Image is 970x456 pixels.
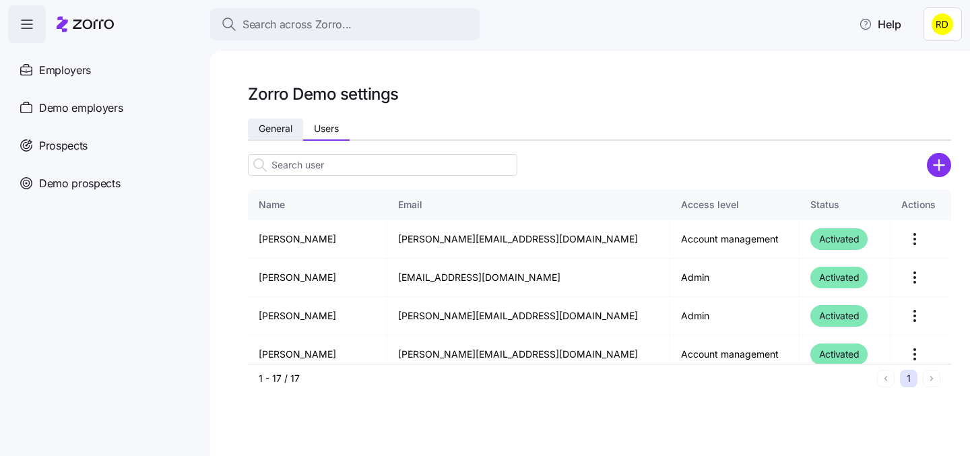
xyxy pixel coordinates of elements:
td: [EMAIL_ADDRESS][DOMAIN_NAME] [387,259,670,297]
button: Previous page [877,370,895,387]
td: [PERSON_NAME] [248,220,387,259]
td: [PERSON_NAME] [248,335,387,374]
h1: Zorro Demo settings [248,84,399,104]
div: Name [259,197,376,212]
button: Help [848,11,912,38]
span: Prospects [39,137,88,154]
button: 1 [900,370,917,387]
td: [PERSON_NAME][EMAIL_ADDRESS][DOMAIN_NAME] [387,297,670,335]
span: Activated [819,308,860,324]
a: Employers [8,51,199,89]
td: Admin [670,297,800,335]
td: [PERSON_NAME][EMAIL_ADDRESS][DOMAIN_NAME] [387,220,670,259]
a: Demo employers [8,89,199,127]
span: Activated [819,231,860,247]
div: Access level [681,197,788,212]
button: Search across Zorro... [210,8,480,40]
span: Demo prospects [39,175,121,192]
span: General [259,124,292,133]
div: 1 - 17 / 17 [259,372,872,385]
span: Activated [819,269,860,286]
div: Email [398,197,659,212]
td: [PERSON_NAME][EMAIL_ADDRESS][DOMAIN_NAME] [387,335,670,374]
img: 400900e14810b1d0aec03a03c9453833 [932,13,953,35]
td: [PERSON_NAME] [248,297,387,335]
a: Prospects [8,127,199,164]
td: [PERSON_NAME] [248,259,387,297]
a: Demo prospects [8,164,199,202]
button: Next page [923,370,940,387]
td: Account management [670,220,800,259]
span: Users [314,124,339,133]
span: Demo employers [39,100,123,117]
span: Search across Zorro... [243,16,352,33]
div: Actions [901,197,940,212]
input: Search user [248,154,517,176]
td: Account management [670,335,800,374]
span: Employers [39,62,91,79]
td: Admin [670,259,800,297]
span: Activated [819,346,860,362]
svg: add icon [927,153,951,177]
div: Status [810,197,879,212]
span: Help [859,16,901,32]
